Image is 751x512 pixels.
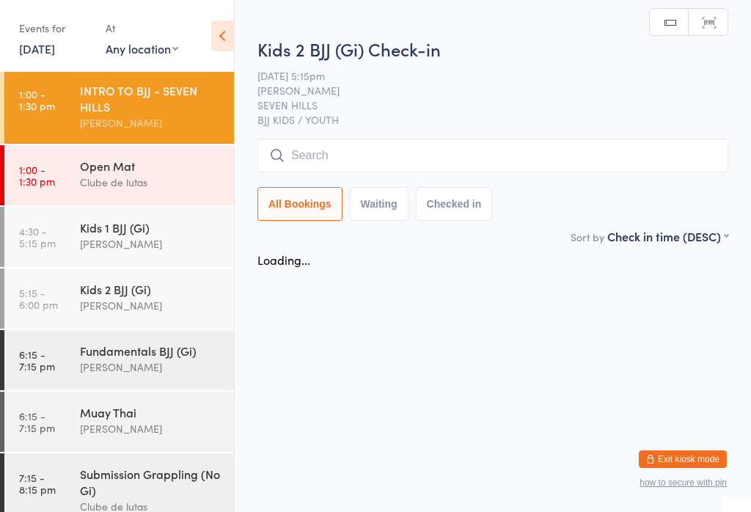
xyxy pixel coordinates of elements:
[19,410,55,434] time: 6:15 - 7:15 pm
[106,40,178,56] div: Any location
[80,281,221,297] div: Kids 2 BJJ (Gi)
[19,40,55,56] a: [DATE]
[80,114,221,131] div: [PERSON_NAME]
[80,297,221,314] div: [PERSON_NAME]
[80,235,221,252] div: [PERSON_NAME]
[257,37,728,61] h2: Kids 2 BJJ (Gi) Check-in
[4,330,234,390] a: 6:15 -7:15 pmFundamentals BJJ (Gi)[PERSON_NAME]
[80,404,221,420] div: Muay Thai
[80,466,221,498] div: Submission Grappling (No Gi)
[19,348,55,372] time: 6:15 - 7:15 pm
[4,207,234,267] a: 4:30 -5:15 pmKids 1 BJJ (Gi)[PERSON_NAME]
[639,450,727,468] button: Exit kiosk mode
[106,16,178,40] div: At
[257,252,310,268] div: Loading...
[4,392,234,452] a: 6:15 -7:15 pmMuay Thai[PERSON_NAME]
[257,98,706,112] span: SEVEN HILLS
[640,478,727,488] button: how to secure with pin
[80,420,221,437] div: [PERSON_NAME]
[80,359,221,376] div: [PERSON_NAME]
[19,225,56,249] time: 4:30 - 5:15 pm
[257,187,342,221] button: All Bookings
[257,68,706,83] span: [DATE] 5:15pm
[4,268,234,329] a: 5:15 -6:00 pmKids 2 BJJ (Gi)[PERSON_NAME]
[80,343,221,359] div: Fundamentals BJJ (Gi)
[19,472,56,495] time: 7:15 - 8:15 pm
[80,219,221,235] div: Kids 1 BJJ (Gi)
[607,228,728,244] div: Check in time (DESC)
[416,187,493,221] button: Checked in
[257,112,728,127] span: BJJ KIDS / YOUTH
[80,174,221,191] div: Clube de lutas
[80,158,221,174] div: Open Mat
[257,139,728,172] input: Search
[19,88,55,111] time: 1:00 - 1:30 pm
[19,164,55,187] time: 1:00 - 1:30 pm
[4,70,234,144] a: 1:00 -1:30 pmINTRO TO BJJ - SEVEN HILLS[PERSON_NAME]
[350,187,409,221] button: Waiting
[19,287,58,310] time: 5:15 - 6:00 pm
[80,82,221,114] div: INTRO TO BJJ - SEVEN HILLS
[257,83,706,98] span: [PERSON_NAME]
[19,16,91,40] div: Events for
[4,145,234,205] a: 1:00 -1:30 pmOpen MatClube de lutas
[571,230,604,244] label: Sort by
